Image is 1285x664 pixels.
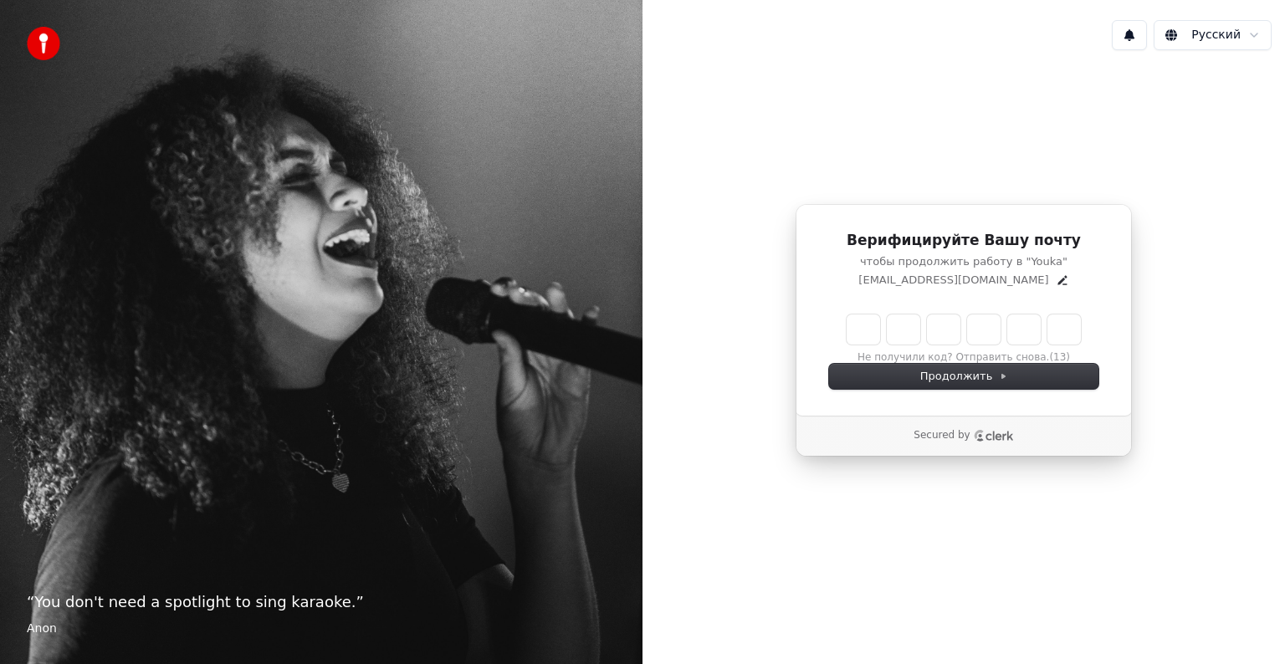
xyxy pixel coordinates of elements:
p: Secured by [914,429,970,442]
img: youka [27,27,60,60]
p: [EMAIL_ADDRESS][DOMAIN_NAME] [858,273,1048,288]
footer: Anon [27,621,616,637]
p: чтобы продолжить работу в "Youka" [829,254,1098,269]
a: Clerk logo [974,430,1014,442]
button: Edit [1056,273,1069,287]
input: Enter verification code [847,314,1081,345]
span: Продолжить [920,369,1008,384]
p: “ You don't need a spotlight to sing karaoke. ” [27,590,616,614]
button: Продолжить [829,364,1098,389]
h1: Верифицируйте Вашу почту [829,231,1098,251]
